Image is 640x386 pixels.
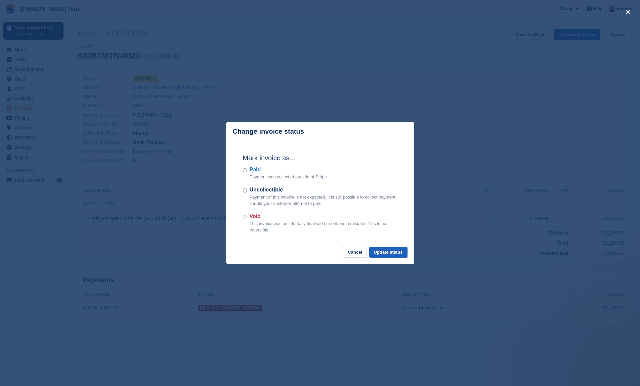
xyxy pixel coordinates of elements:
button: close [623,7,633,17]
p: Payment was collected outside of Stripe. [250,174,328,180]
p: Change invoice status [233,128,304,135]
p: This invoice was accidentally finalised or contains a mistake. This is not reversible. [250,220,397,233]
button: Cancel [343,247,367,258]
p: Payment of this invoice is not expected. It is still possible to collect payment should your cust... [250,194,397,207]
label: Uncollectible [250,186,397,194]
h2: Mark invoice as... [243,153,397,163]
button: Update status [369,247,408,258]
label: Paid [250,166,328,174]
label: Void [250,212,397,220]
